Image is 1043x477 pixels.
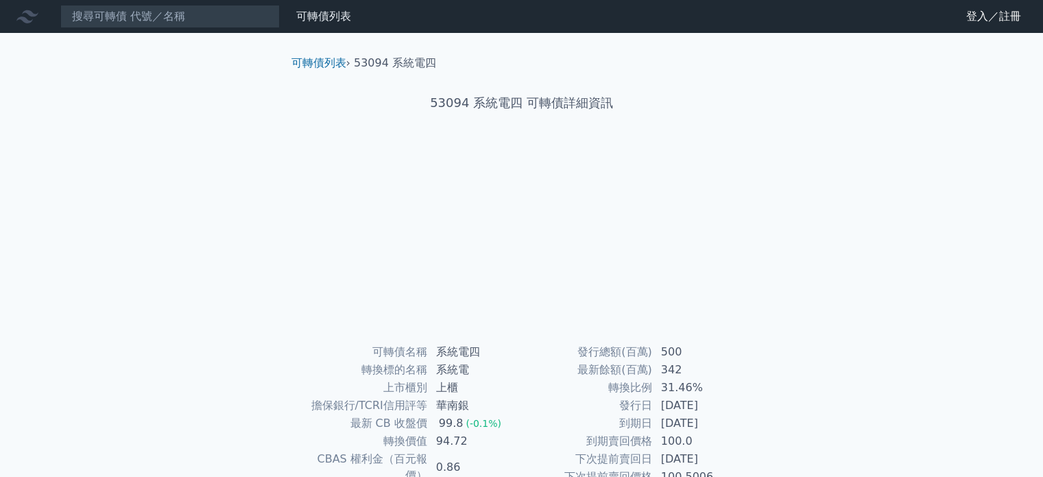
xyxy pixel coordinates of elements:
li: 53094 系統電四 [354,55,436,71]
td: 31.46% [653,379,747,397]
td: 華南銀 [428,397,522,415]
h1: 53094 系統電四 可轉債詳細資訊 [280,93,763,113]
td: 下次提前賣回日 [522,450,653,468]
td: 系統電 [428,361,522,379]
a: 可轉債列表 [296,10,351,23]
a: 登入／註冊 [955,5,1032,27]
td: 500 [653,343,747,361]
li: › [291,55,350,71]
td: 到期日 [522,415,653,432]
td: 到期賣回價格 [522,432,653,450]
td: [DATE] [653,450,747,468]
span: (-0.1%) [466,418,501,429]
td: 轉換比例 [522,379,653,397]
a: 可轉債列表 [291,56,346,69]
td: 發行日 [522,397,653,415]
td: 轉換標的名稱 [297,361,428,379]
td: [DATE] [653,415,747,432]
td: 最新 CB 收盤價 [297,415,428,432]
td: 94.72 [428,432,522,450]
td: 發行總額(百萬) [522,343,653,361]
td: 上市櫃別 [297,379,428,397]
td: 轉換價值 [297,432,428,450]
td: 系統電四 [428,343,522,361]
td: 可轉債名稱 [297,343,428,361]
div: 99.8 [436,415,466,432]
td: 最新餘額(百萬) [522,361,653,379]
input: 搜尋可轉債 代號／名稱 [60,5,280,28]
td: 上櫃 [428,379,522,397]
td: 342 [653,361,747,379]
td: 擔保銀行/TCRI信用評等 [297,397,428,415]
td: [DATE] [653,397,747,415]
td: 100.0 [653,432,747,450]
